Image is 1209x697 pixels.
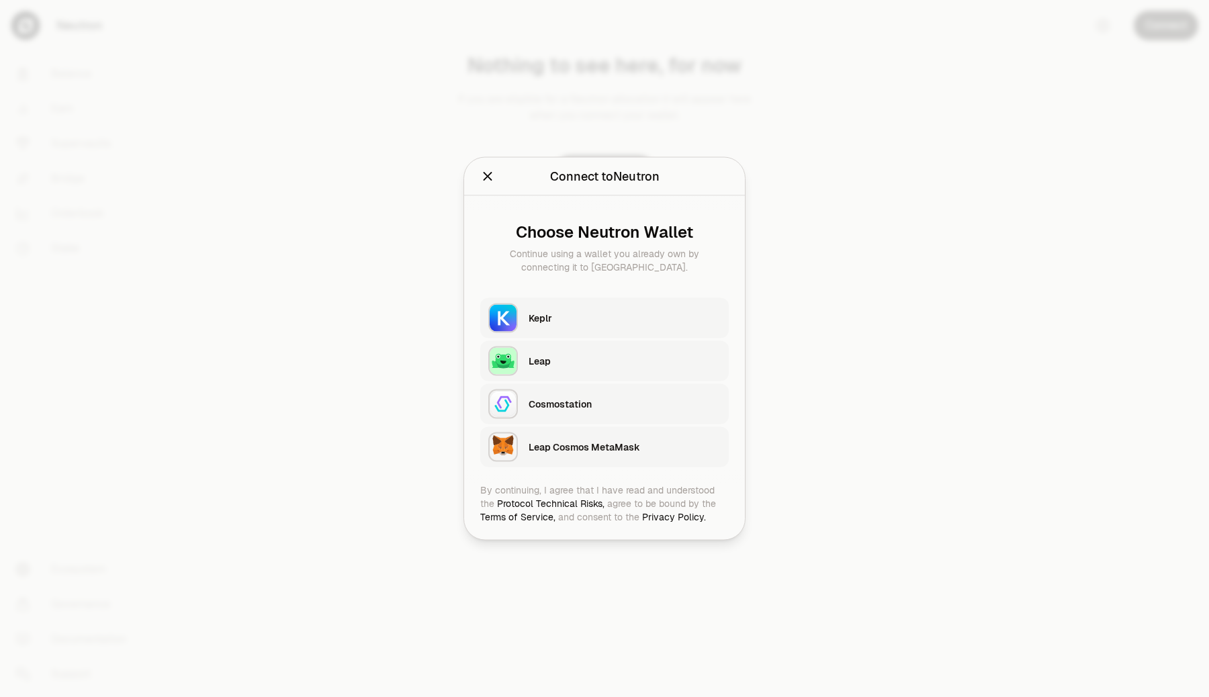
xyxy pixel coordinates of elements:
button: Leap Cosmos MetaMaskLeap Cosmos MetaMask [480,427,729,467]
div: Cosmostation [529,398,721,411]
div: Keplr [529,312,721,325]
img: Cosmostation [488,389,518,419]
img: Leap Cosmos MetaMask [488,432,518,462]
button: LeapLeap [480,341,729,381]
div: Continue using a wallet you already own by connecting it to [GEOGRAPHIC_DATA]. [491,247,718,274]
a: Privacy Policy. [642,511,706,523]
div: Choose Neutron Wallet [491,223,718,242]
button: Close [480,167,495,186]
img: Leap [488,346,518,376]
div: By continuing, I agree that I have read and understood the agree to be bound by the and consent t... [480,483,729,524]
button: KeplrKeplr [480,298,729,338]
div: Connect to Neutron [550,167,660,186]
button: CosmostationCosmostation [480,384,729,424]
a: Terms of Service, [480,511,555,523]
img: Keplr [488,304,518,333]
div: Leap Cosmos MetaMask [529,440,721,454]
a: Protocol Technical Risks, [497,498,604,510]
div: Leap [529,355,721,368]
